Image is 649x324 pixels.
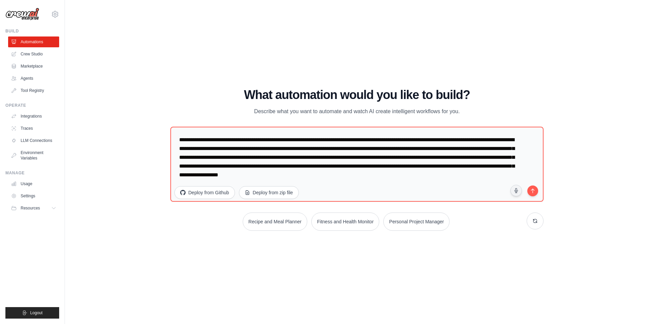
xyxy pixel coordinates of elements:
[383,213,450,231] button: Personal Project Manager
[8,49,59,59] a: Crew Studio
[8,135,59,146] a: LLM Connections
[311,213,379,231] button: Fitness and Health Monitor
[5,307,59,319] button: Logout
[170,88,544,102] h1: What automation would you like to build?
[239,186,299,199] button: Deploy from zip file
[21,205,40,211] span: Resources
[8,178,59,189] a: Usage
[8,147,59,164] a: Environment Variables
[5,170,59,176] div: Manage
[8,111,59,122] a: Integrations
[8,36,59,47] a: Automations
[5,28,59,34] div: Build
[8,61,59,72] a: Marketplace
[615,292,649,324] iframe: Chat Widget
[174,186,235,199] button: Deploy from Github
[8,203,59,214] button: Resources
[8,123,59,134] a: Traces
[243,213,307,231] button: Recipe and Meal Planner
[30,310,43,316] span: Logout
[5,8,39,21] img: Logo
[8,85,59,96] a: Tool Registry
[8,73,59,84] a: Agents
[5,103,59,108] div: Operate
[243,107,471,116] p: Describe what you want to automate and watch AI create intelligent workflows for you.
[8,191,59,201] a: Settings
